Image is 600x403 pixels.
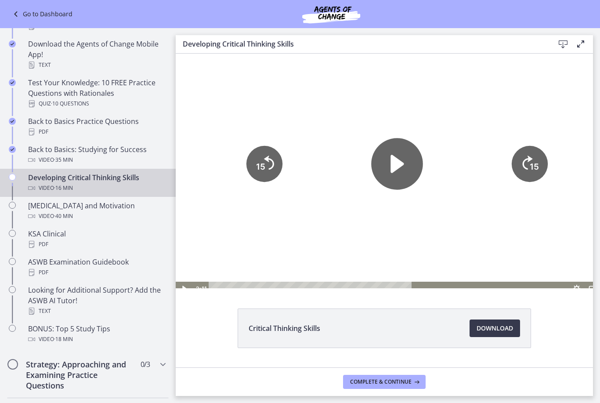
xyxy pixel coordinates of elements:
[51,98,89,109] span: · 10 Questions
[9,146,16,153] i: Completed
[54,183,73,193] span: · 16 min
[28,77,165,109] div: Test Your Knowledge: 10 FREE Practice Questions with Rationales
[141,359,150,370] span: 0 / 3
[54,334,73,345] span: · 18 min
[28,306,165,316] div: Text
[28,183,165,193] div: Video
[28,229,165,250] div: KSA Clinical
[343,375,426,389] button: Complete & continue
[28,323,165,345] div: BONUS: Top 5 Study Tips
[54,155,73,165] span: · 35 min
[176,54,593,288] iframe: Video Lesson
[28,60,165,70] div: Text
[28,172,165,193] div: Developing Critical Thinking Skills
[278,4,384,25] img: Agents of Change Social Work Test Prep
[249,323,320,334] span: Critical Thinking Skills
[28,98,165,109] div: Quiz
[183,39,540,49] h3: Developing Critical Thinking Skills
[28,257,165,278] div: ASWB Examination Guidebook
[28,127,165,137] div: PDF
[26,359,133,391] h2: Strategy: Approaching and Examining Practice Questions
[393,228,409,242] button: Show settings menu
[477,323,513,334] span: Download
[9,40,16,47] i: Completed
[195,84,247,136] button: Play Video
[80,108,90,118] tspan: 15
[11,9,72,19] a: Go to Dashboard
[54,211,73,221] span: · 40 min
[336,92,372,128] button: Skip ahead 15 seconds
[28,116,165,137] div: Back to Basics Practice Questions
[28,285,165,316] div: Looking for Additional Support? Add the ASWB AI Tutor!
[70,92,106,128] button: Skip back 15 seconds
[409,228,426,242] button: Airplay
[39,228,389,242] div: Playbar
[9,118,16,125] i: Completed
[28,267,165,278] div: PDF
[28,334,165,345] div: Video
[9,79,16,86] i: Completed
[28,200,165,221] div: [MEDICAL_DATA] and Motivation
[354,108,364,118] tspan: 15
[470,319,520,337] a: Download
[28,239,165,250] div: PDF
[28,144,165,165] div: Back to Basics: Studying for Success
[28,211,165,221] div: Video
[28,39,165,70] div: Download the Agents of Change Mobile App!
[28,155,165,165] div: Video
[350,378,412,385] span: Complete & continue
